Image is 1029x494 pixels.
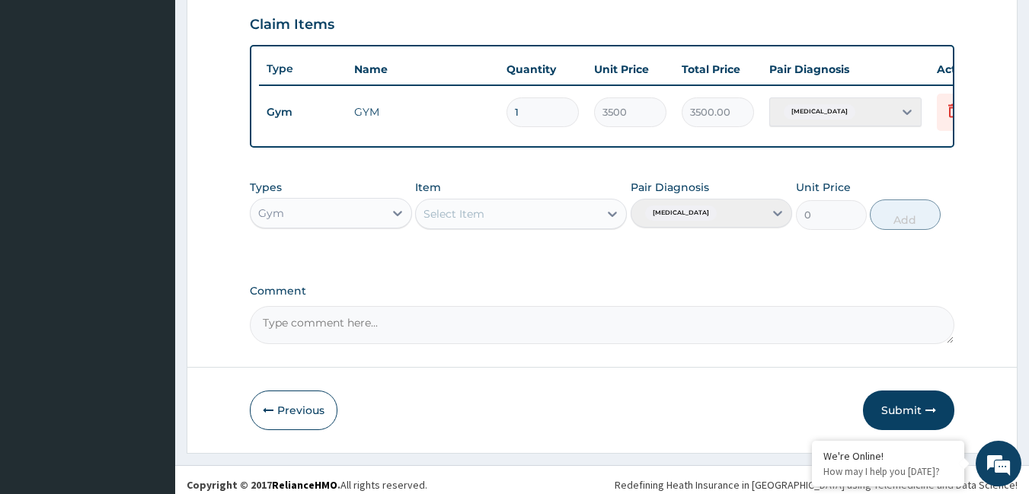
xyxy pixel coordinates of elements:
strong: Copyright © 2017 . [187,478,340,492]
label: Item [415,180,441,195]
a: RelianceHMO [272,478,337,492]
label: Comment [250,285,955,298]
button: Add [870,199,941,230]
div: We're Online! [823,449,953,463]
th: Pair Diagnosis [762,54,929,84]
button: Submit [863,390,954,430]
th: Total Price [674,54,762,84]
td: GYM [347,97,499,127]
th: Type [259,55,347,83]
h3: Claim Items [250,17,334,33]
div: Minimize live chat window [250,8,286,44]
textarea: Type your message and hit 'Enter' [8,331,290,384]
th: Actions [929,54,1005,84]
p: How may I help you today? [823,465,953,478]
th: Unit Price [586,54,674,84]
span: We're online! [88,149,210,303]
div: Select Item [423,206,484,222]
th: Name [347,54,499,84]
button: Previous [250,390,337,430]
div: Chat with us now [79,85,256,105]
label: Pair Diagnosis [631,180,709,195]
label: Types [250,181,282,194]
div: Gym [258,206,284,221]
img: d_794563401_company_1708531726252_794563401 [28,76,62,114]
label: Unit Price [796,180,851,195]
div: Redefining Heath Insurance in [GEOGRAPHIC_DATA] using Telemedicine and Data Science! [615,477,1018,492]
td: Gym [259,98,347,126]
th: Quantity [499,54,586,84]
